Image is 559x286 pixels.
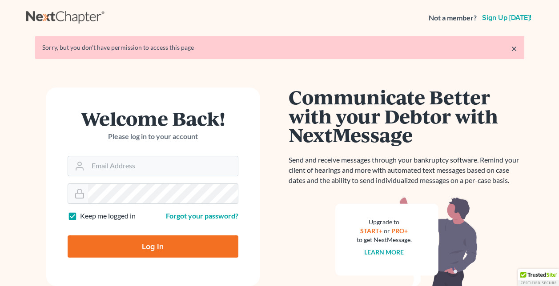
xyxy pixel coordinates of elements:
[42,43,517,52] div: Sorry, but you don't have permission to access this page
[357,235,412,244] div: to get NextMessage.
[480,14,533,21] a: Sign up [DATE]!
[518,269,559,286] div: TrustedSite Certified
[68,131,238,142] p: Please log in to your account
[384,227,390,234] span: or
[68,235,238,258] input: Log In
[357,218,412,226] div: Upgrade to
[360,227,382,234] a: START+
[289,155,524,186] p: Send and receive messages through your bankruptcy software. Remind your client of hearings and mo...
[429,13,477,23] strong: Not a member?
[68,109,238,128] h1: Welcome Back!
[364,248,404,256] a: Learn more
[289,87,524,144] h1: Communicate Better with your Debtor with NextMessage
[88,156,238,176] input: Email Address
[166,211,238,220] a: Forgot your password?
[80,211,136,221] label: Keep me logged in
[511,43,517,54] a: ×
[391,227,408,234] a: PRO+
